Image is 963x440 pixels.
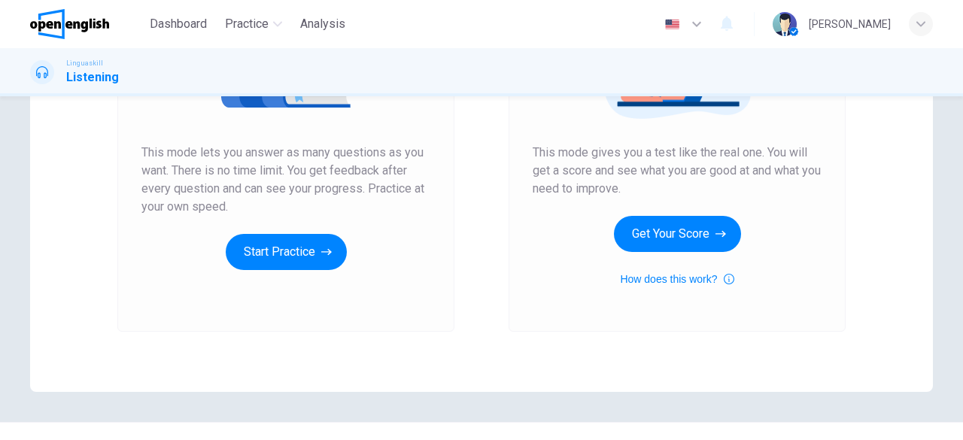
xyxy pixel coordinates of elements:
img: Profile picture [773,12,797,36]
a: OpenEnglish logo [30,9,144,39]
button: Start Practice [226,234,347,270]
span: Practice [225,15,269,33]
span: This mode gives you a test like the real one. You will get a score and see what you are good at a... [533,144,822,198]
h1: Listening [66,68,119,86]
img: en [663,19,682,30]
button: Practice [219,11,288,38]
span: Dashboard [150,15,207,33]
span: Linguaskill [66,58,103,68]
button: Dashboard [144,11,213,38]
button: How does this work? [620,270,734,288]
button: Analysis [294,11,351,38]
span: This mode lets you answer as many questions as you want. There is no time limit. You get feedback... [141,144,430,216]
button: Get Your Score [614,216,741,252]
img: OpenEnglish logo [30,9,109,39]
div: [PERSON_NAME] [809,15,891,33]
span: Analysis [300,15,345,33]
